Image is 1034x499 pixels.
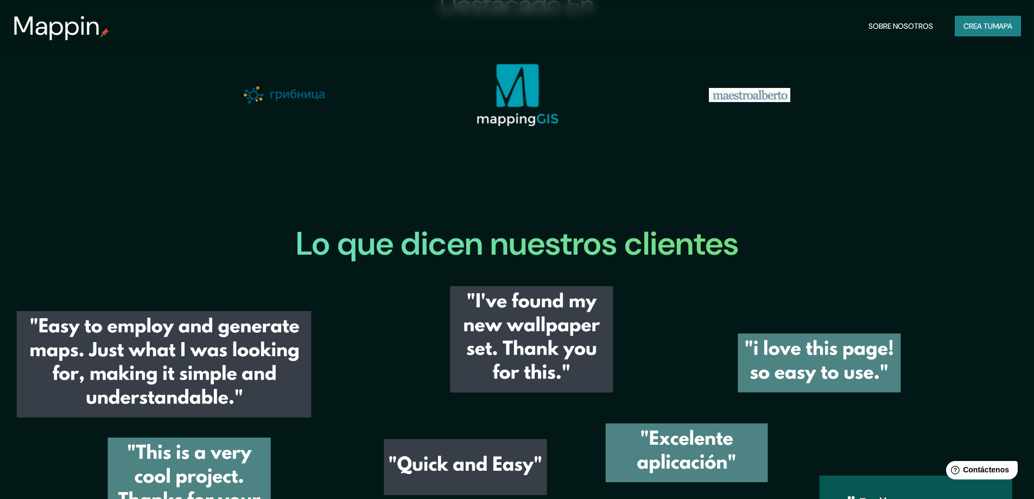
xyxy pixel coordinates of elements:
img: logotipo de maestroalberto [709,88,790,102]
button: Sobre nosotros [864,16,937,36]
font: mapa [993,21,1012,31]
img: logotipo de mappinggis [477,64,558,127]
img: pin de mapeo [100,28,109,37]
iframe: Lanzador de widgets de ayuda [937,457,1022,487]
font: Sobre nosotros [868,21,933,31]
img: logotipo de gribnica [244,86,325,104]
font: Lo que dicen nuestros clientes [296,222,739,265]
font: Mappin [13,9,100,43]
font: Crea tu [963,21,993,31]
button: Crea tumapa [955,16,1021,36]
